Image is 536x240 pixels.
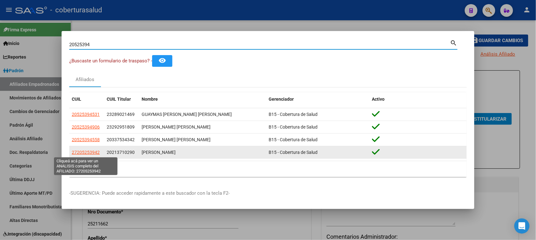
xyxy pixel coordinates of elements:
[372,97,385,102] span: Activo
[269,124,318,129] span: B15 - Cobertura de Salud
[142,123,264,131] div: [PERSON_NAME] [PERSON_NAME]
[107,137,135,142] span: 20337534342
[104,92,139,106] datatable-header-cell: CUIL Titular
[107,97,131,102] span: CUIL Titular
[72,97,81,102] span: CUIL
[72,112,100,117] span: 20525394531
[139,92,266,106] datatable-header-cell: Nombre
[72,124,100,129] span: 20525394906
[142,97,158,102] span: Nombre
[69,58,152,64] span: ¿Buscaste un formulario de traspaso? -
[370,92,467,106] datatable-header-cell: Activo
[142,136,264,143] div: [PERSON_NAME] [PERSON_NAME]
[107,150,135,155] span: 20213710290
[72,137,100,142] span: 20525394558
[269,137,318,142] span: B15 - Cobertura de Salud
[142,111,264,118] div: GUAYMAS [PERSON_NAME] [PERSON_NAME]
[69,161,467,177] div: 4 total
[69,190,467,197] p: -SUGERENCIA: Puede acceder rapidamente a este buscador con la tecla F2-
[107,112,135,117] span: 23289021469
[269,112,318,117] span: B15 - Cobertura de Salud
[269,150,318,155] span: B15 - Cobertura de Salud
[514,218,530,234] div: Open Intercom Messenger
[76,76,95,83] div: Afiliados
[107,124,135,129] span: 23292951809
[266,92,370,106] datatable-header-cell: Gerenciador
[72,150,100,155] span: 27205253942
[450,39,458,46] mat-icon: search
[69,92,104,106] datatable-header-cell: CUIL
[142,149,264,156] div: [PERSON_NAME]
[158,57,166,64] mat-icon: remove_red_eye
[269,97,294,102] span: Gerenciador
